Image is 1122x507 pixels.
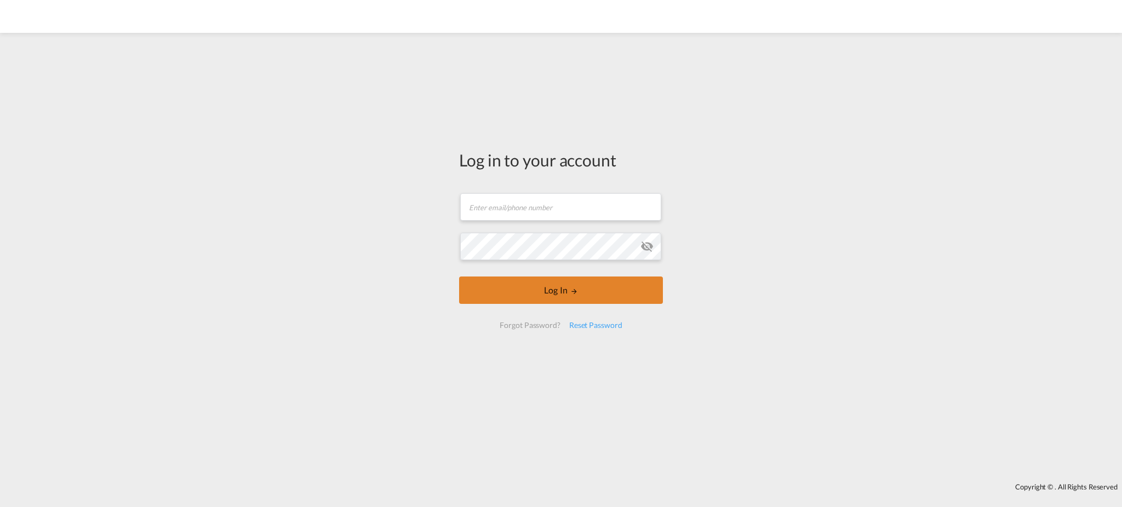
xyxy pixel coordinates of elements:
[459,148,663,171] div: Log in to your account
[459,276,663,304] button: LOGIN
[460,193,661,221] input: Enter email/phone number
[495,315,564,335] div: Forgot Password?
[640,240,654,253] md-icon: icon-eye-off
[565,315,627,335] div: Reset Password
